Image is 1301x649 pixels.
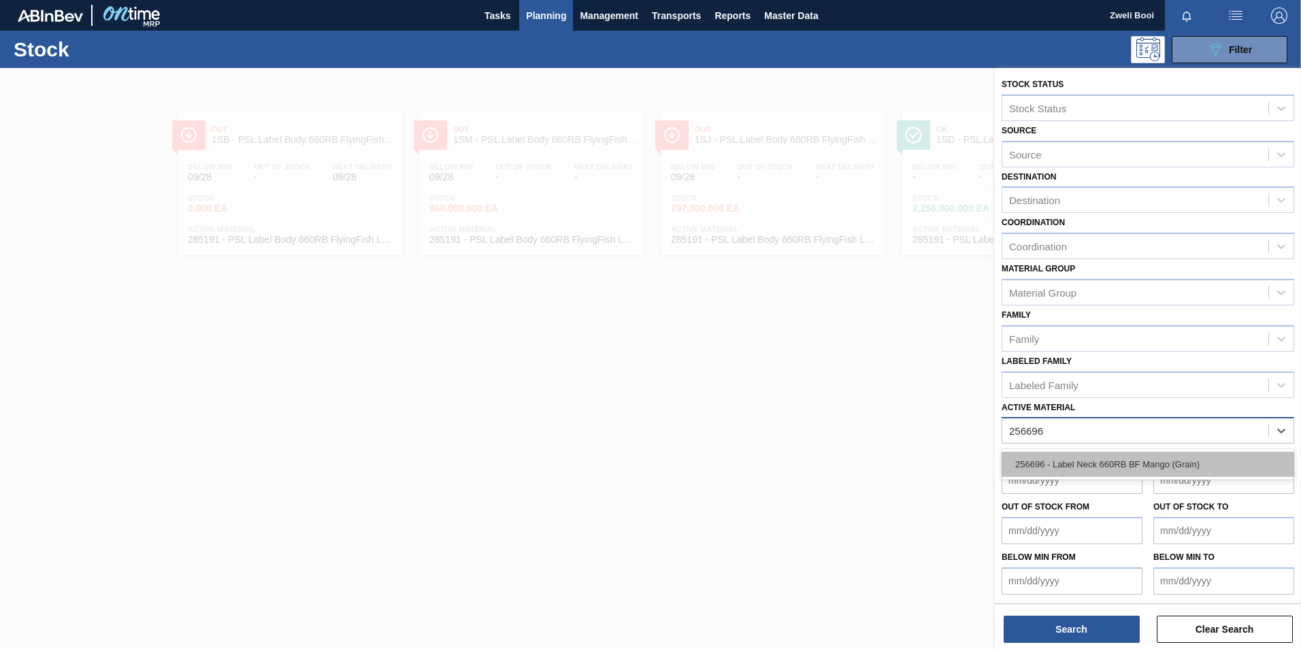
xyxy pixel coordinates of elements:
[1002,517,1142,544] input: mm/dd/yyyy
[1229,44,1252,55] span: Filter
[1002,310,1031,320] label: Family
[1002,172,1056,182] label: Destination
[1153,567,1294,595] input: mm/dd/yyyy
[1002,218,1065,227] label: Coordination
[1009,333,1039,344] div: Family
[1172,36,1287,63] button: Filter
[1009,241,1067,252] div: Coordination
[1002,403,1075,412] label: Active Material
[1002,356,1072,366] label: Labeled Family
[1002,264,1075,273] label: Material Group
[1153,502,1228,512] label: Out of Stock to
[1002,552,1076,562] label: Below Min from
[1153,467,1294,494] input: mm/dd/yyyy
[1002,567,1142,595] input: mm/dd/yyyy
[1153,517,1294,544] input: mm/dd/yyyy
[764,7,818,24] span: Master Data
[1165,6,1208,25] button: Notifications
[1002,502,1089,512] label: Out of Stock from
[1228,7,1244,24] img: userActions
[1153,552,1215,562] label: Below Min to
[18,10,83,22] img: TNhmsLtSVTkK8tSr43FrP2fwEKptu5GPRR3wAAAABJRU5ErkJggg==
[1002,452,1294,477] div: 256696 - Label Neck 660RB BF Mango (Grain)
[1009,148,1042,160] div: Source
[1271,7,1287,24] img: Logout
[526,7,566,24] span: Planning
[580,7,638,24] span: Management
[1002,80,1064,89] label: Stock Status
[482,7,512,24] span: Tasks
[1131,36,1165,63] div: Programming: no user selected
[652,7,701,24] span: Transports
[1009,286,1076,298] div: Material Group
[1009,195,1060,206] div: Destination
[14,41,217,57] h1: Stock
[1009,379,1078,390] div: Labeled Family
[1002,126,1036,135] label: Source
[1002,467,1142,494] input: mm/dd/yyyy
[714,7,751,24] span: Reports
[1009,102,1066,114] div: Stock Status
